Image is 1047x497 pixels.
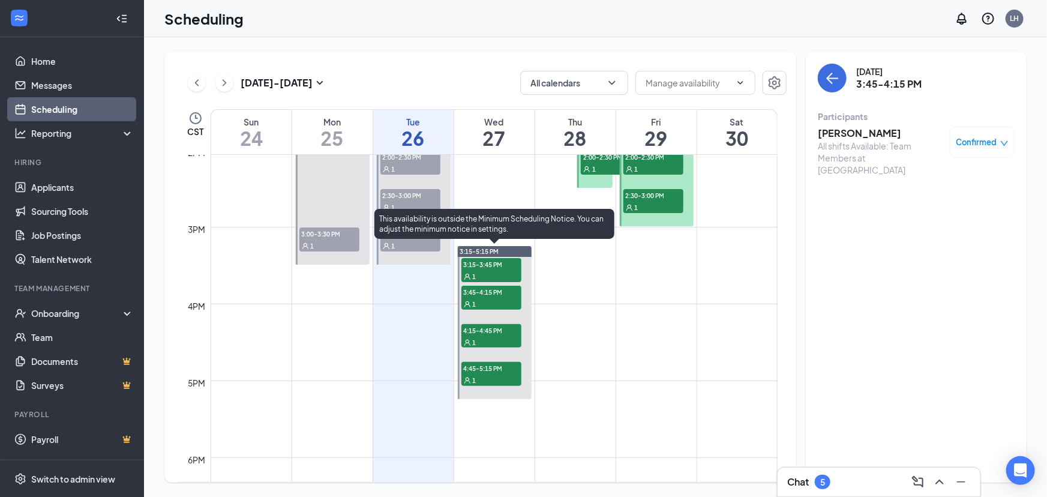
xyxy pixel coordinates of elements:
a: August 26, 2025 [373,110,454,154]
svg: User [464,301,471,308]
span: 2:30-3:00 PM [380,189,440,201]
svg: WorkstreamLogo [13,12,25,24]
h3: [PERSON_NAME] [818,127,944,140]
div: This availability is outside the Minimum Scheduling Notice. You can adjust the minimum notice in ... [374,209,614,239]
svg: User [626,166,633,173]
div: 5pm [186,376,208,390]
a: August 29, 2025 [616,110,697,154]
div: [DATE] [856,65,922,77]
span: 4:45-5:15 PM [461,362,521,374]
svg: User [464,377,471,384]
h1: 26 [373,128,454,148]
h1: 29 [616,128,697,148]
div: Payroll [14,409,131,420]
svg: User [464,339,471,346]
svg: User [626,204,633,211]
svg: User [383,204,390,211]
svg: QuestionInfo [981,11,995,26]
svg: SmallChevronDown [313,76,327,90]
svg: UserCheck [14,307,26,319]
span: CST [187,125,203,137]
span: 1 [311,242,314,250]
div: Thu [535,116,616,128]
button: ChevronUp [930,472,949,492]
svg: Analysis [14,127,26,139]
div: 6pm [186,453,208,466]
div: 5 [820,477,825,487]
h1: 27 [454,128,535,148]
span: Confirmed [956,136,997,148]
div: All shifts Available: Team Members at [GEOGRAPHIC_DATA] [818,140,944,176]
svg: ChevronRight [218,76,230,90]
svg: User [464,273,471,280]
a: Applicants [31,175,134,199]
a: PayrollCrown [31,427,134,451]
h3: [DATE] - [DATE] [241,76,313,89]
span: 2:00-2:30 PM [380,151,440,163]
span: 2:00-2:30 PM [581,151,641,163]
svg: ComposeMessage [911,475,925,489]
button: Minimize [952,472,971,492]
span: 1 [473,339,476,347]
div: Sat [697,116,778,128]
div: Participants [818,110,1015,122]
svg: User [383,242,390,250]
span: 3:00-3:30 PM [299,227,359,239]
a: Scheduling [31,97,134,121]
span: 2:30-3:00 PM [623,189,683,201]
span: 3:15-3:45 PM [461,258,521,270]
svg: User [583,166,590,173]
div: LH [1010,13,1019,23]
button: Settings [763,71,787,95]
svg: Collapse [116,13,128,25]
svg: User [302,242,309,250]
h1: 30 [697,128,778,148]
h1: 25 [292,128,373,148]
div: Fri [616,116,697,128]
svg: Clock [188,111,203,125]
a: August 28, 2025 [535,110,616,154]
span: 1 [392,242,395,250]
div: Hiring [14,157,131,167]
div: 3pm [186,223,208,236]
span: 3:15-5:15 PM [460,247,499,256]
div: Tue [373,116,454,128]
a: Home [31,49,134,73]
h3: Chat [787,475,809,489]
span: 1 [635,165,638,173]
h1: Scheduling [164,8,244,29]
button: ComposeMessage [908,472,928,492]
button: ChevronLeft [188,74,206,92]
a: SurveysCrown [31,373,134,397]
a: August 25, 2025 [292,110,373,154]
span: 1 [392,165,395,173]
button: All calendarsChevronDown [520,71,628,95]
svg: Settings [767,76,782,90]
a: August 24, 2025 [211,110,292,154]
div: Sun [211,116,292,128]
a: DocumentsCrown [31,349,134,373]
span: 1 [473,300,476,309]
svg: Minimize [954,475,968,489]
button: back-button [818,64,847,92]
svg: ChevronLeft [191,76,203,90]
span: 1 [473,273,476,281]
svg: ChevronDown [736,78,745,88]
input: Manage availability [646,76,731,89]
svg: ChevronUp [932,475,947,489]
svg: User [383,166,390,173]
div: Switch to admin view [31,473,115,485]
span: 1 [392,203,395,212]
svg: Settings [14,473,26,485]
div: Team Management [14,283,131,294]
div: Wed [454,116,535,128]
div: Reporting [31,127,134,139]
span: 1 [592,165,596,173]
div: Onboarding [31,307,124,319]
div: Mon [292,116,373,128]
span: down [1000,139,1009,148]
span: 1 [473,376,476,385]
div: 4pm [186,300,208,313]
h1: 28 [535,128,616,148]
